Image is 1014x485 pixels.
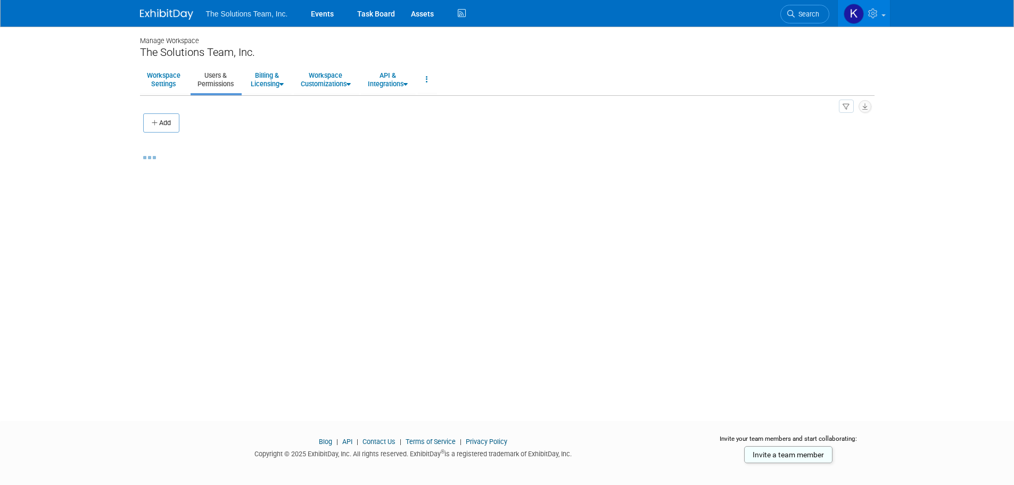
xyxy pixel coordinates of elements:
[319,438,332,446] a: Blog
[143,113,179,133] button: Add
[206,10,288,18] span: The Solutions Team, Inc.
[397,438,404,446] span: |
[457,438,464,446] span: |
[441,449,444,455] sup: ®
[140,27,875,46] div: Manage Workspace
[406,438,456,446] a: Terms of Service
[191,67,241,93] a: Users &Permissions
[334,438,341,446] span: |
[140,447,687,459] div: Copyright © 2025 ExhibitDay, Inc. All rights reserved. ExhibitDay is a registered trademark of Ex...
[844,4,864,24] img: Kaelon Harris
[140,67,187,93] a: WorkspaceSettings
[342,438,352,446] a: API
[354,438,361,446] span: |
[140,46,875,59] div: The Solutions Team, Inc.
[361,67,415,93] a: API &Integrations
[780,5,829,23] a: Search
[294,67,358,93] a: WorkspaceCustomizations
[140,9,193,20] img: ExhibitDay
[143,156,156,159] img: loading...
[244,67,291,93] a: Billing &Licensing
[744,446,832,463] a: Invite a team member
[362,438,395,446] a: Contact Us
[703,434,875,450] div: Invite your team members and start collaborating:
[466,438,507,446] a: Privacy Policy
[795,10,819,18] span: Search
